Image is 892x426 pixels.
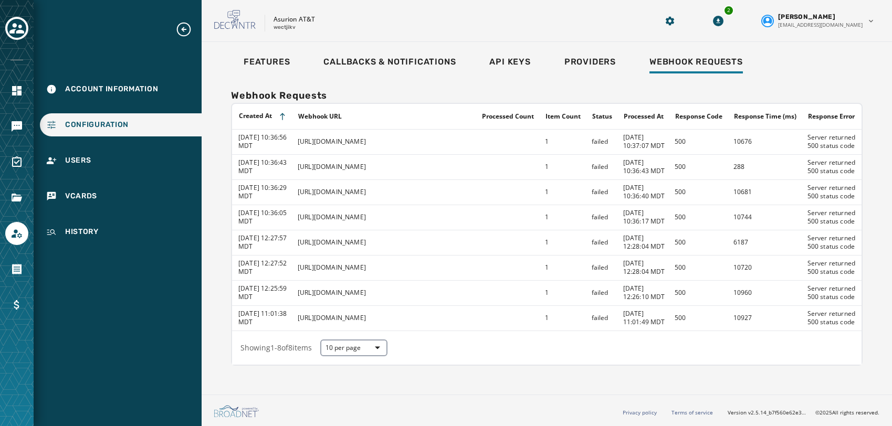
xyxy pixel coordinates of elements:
td: [URL][DOMAIN_NAME] [291,280,475,305]
td: [DATE] 10:36:29 MDT [232,179,291,205]
a: Features [235,51,298,76]
td: 500 [668,179,727,205]
span: Configuration [65,120,129,130]
a: Navigate to History [40,220,202,243]
span: vCards [65,191,97,201]
button: Sort by [object Object] [804,108,859,125]
button: Sort by [object Object] [620,108,668,125]
td: 1 [539,179,585,205]
div: 2 [723,5,734,16]
td: [DATE] 12:27:52 MDT [232,255,291,280]
span: © 2025 All rights reserved. [815,409,879,416]
td: 10720 [727,255,801,280]
td: 500 [668,255,727,280]
td: [DATE] 12:27:57 MDT [232,230,291,255]
td: 1 [539,305,585,331]
a: Navigate to Billing [5,293,28,316]
td: 288 [727,154,801,179]
td: [DATE] 10:36:43 MDT [617,154,668,179]
td: [DATE] 10:36:40 MDT [617,179,668,205]
a: Navigate to Surveys [5,151,28,174]
td: [URL][DOMAIN_NAME] [291,129,475,154]
a: Terms of service [671,409,713,416]
a: Callbacks & Notifications [315,51,464,76]
td: 500 [668,230,727,255]
td: [DATE] 12:26:10 MDT [617,280,668,305]
td: Server returned 500 status code [801,179,862,205]
a: Navigate to Messaging [5,115,28,138]
a: Webhook Requests [641,51,751,76]
td: Server returned 500 status code [801,230,862,255]
a: Navigate to Account Information [40,78,202,101]
button: Sort by [object Object] [235,108,291,125]
td: [URL][DOMAIN_NAME] [291,305,475,331]
button: Expand sub nav menu [175,21,201,38]
td: [DATE] 12:28:04 MDT [617,230,668,255]
a: Navigate to Orders [5,258,28,281]
td: [DATE] 10:36:05 MDT [232,205,291,230]
td: Server returned 500 status code [801,154,862,179]
td: 1 [539,280,585,305]
span: Providers [564,57,616,67]
td: [DATE] 10:37:07 MDT [617,129,668,154]
span: Callbacks & Notifications [323,57,456,67]
td: failed [585,305,617,331]
a: Navigate to Users [40,149,202,172]
td: [URL][DOMAIN_NAME] [291,154,475,179]
span: 10 per page [326,344,382,352]
td: 10681 [727,179,801,205]
td: 500 [668,129,727,154]
td: 10676 [727,129,801,154]
button: Sort by [object Object] [294,108,346,125]
td: Server returned 500 status code [801,280,862,305]
td: Server returned 500 status code [801,205,862,230]
button: Manage global settings [660,12,679,30]
a: Navigate to Home [5,79,28,102]
span: Api Keys [489,57,530,67]
a: Navigate to Account [5,222,28,245]
td: [DATE] 10:36:17 MDT [617,205,668,230]
td: Server returned 500 status code [801,255,862,280]
td: [URL][DOMAIN_NAME] [291,179,475,205]
td: 10960 [727,280,801,305]
td: failed [585,129,617,154]
td: [URL][DOMAIN_NAME] [291,230,475,255]
button: Toggle account select drawer [5,17,28,40]
span: Version [728,409,807,417]
h2: Webhook Requests [231,88,327,103]
td: 1 [539,205,585,230]
span: Features [244,57,290,67]
td: failed [585,154,617,179]
td: Server returned 500 status code [801,129,862,154]
td: 10927 [727,305,801,331]
td: failed [585,179,617,205]
a: Navigate to Files [5,186,28,209]
td: failed [585,205,617,230]
span: [PERSON_NAME] [778,13,835,21]
td: [URL][DOMAIN_NAME] [291,205,475,230]
td: [DATE] 11:01:38 MDT [232,305,291,331]
span: [EMAIL_ADDRESS][DOMAIN_NAME] [778,21,863,29]
td: [DATE] 12:25:59 MDT [232,280,291,305]
td: [DATE] 11:01:49 MDT [617,305,668,331]
td: 10744 [727,205,801,230]
td: 500 [668,154,727,179]
td: 500 [668,205,727,230]
td: [DATE] 12:28:04 MDT [617,255,668,280]
a: Api Keys [481,51,539,76]
button: User settings [757,8,879,33]
a: Navigate to Configuration [40,113,202,136]
p: wectjikv [274,24,296,31]
span: Account Information [65,84,158,94]
button: Sort by [object Object] [588,108,616,125]
td: 1 [539,255,585,280]
td: 1 [539,154,585,179]
a: Providers [556,51,624,76]
button: Sort by [object Object] [478,108,538,125]
button: Sort by [object Object] [541,108,585,125]
td: 6187 [727,230,801,255]
a: Navigate to vCards [40,185,202,208]
td: failed [585,230,617,255]
td: failed [585,255,617,280]
td: 500 [668,305,727,331]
